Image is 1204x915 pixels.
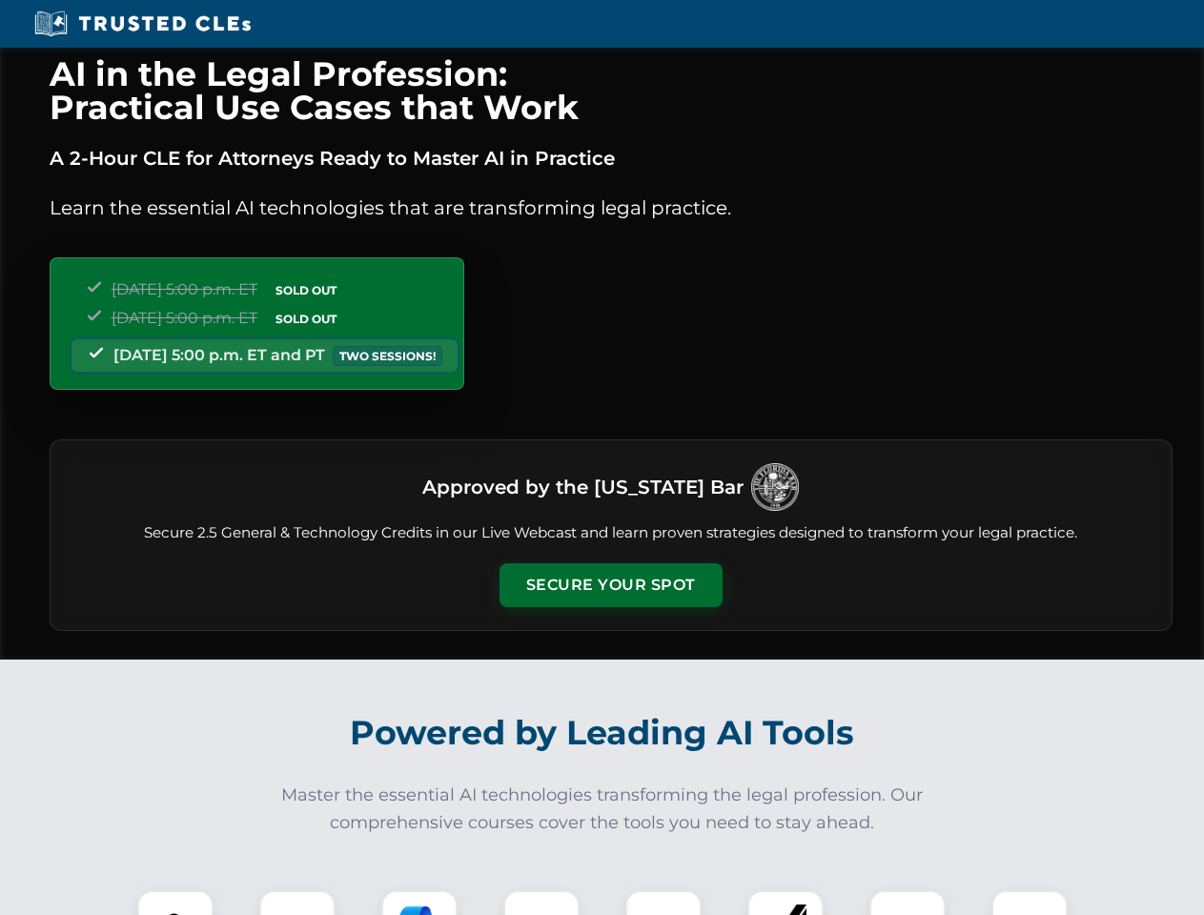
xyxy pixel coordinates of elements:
button: Secure Your Spot [500,563,723,607]
span: [DATE] 5:00 p.m. ET [112,280,257,298]
h3: Approved by the [US_STATE] Bar [422,470,744,504]
p: Learn the essential AI technologies that are transforming legal practice. [50,193,1173,223]
span: SOLD OUT [269,309,343,329]
p: A 2-Hour CLE for Attorneys Ready to Master AI in Practice [50,143,1173,173]
p: Master the essential AI technologies transforming the legal profession. Our comprehensive courses... [269,782,936,837]
h2: Powered by Leading AI Tools [74,700,1131,766]
p: Secure 2.5 General & Technology Credits in our Live Webcast and learn proven strategies designed ... [73,522,1149,544]
img: Logo [751,463,799,511]
span: [DATE] 5:00 p.m. ET [112,309,257,327]
h1: AI in the Legal Profession: Practical Use Cases that Work [50,57,1173,124]
img: Trusted CLEs [29,10,256,38]
span: SOLD OUT [269,280,343,300]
